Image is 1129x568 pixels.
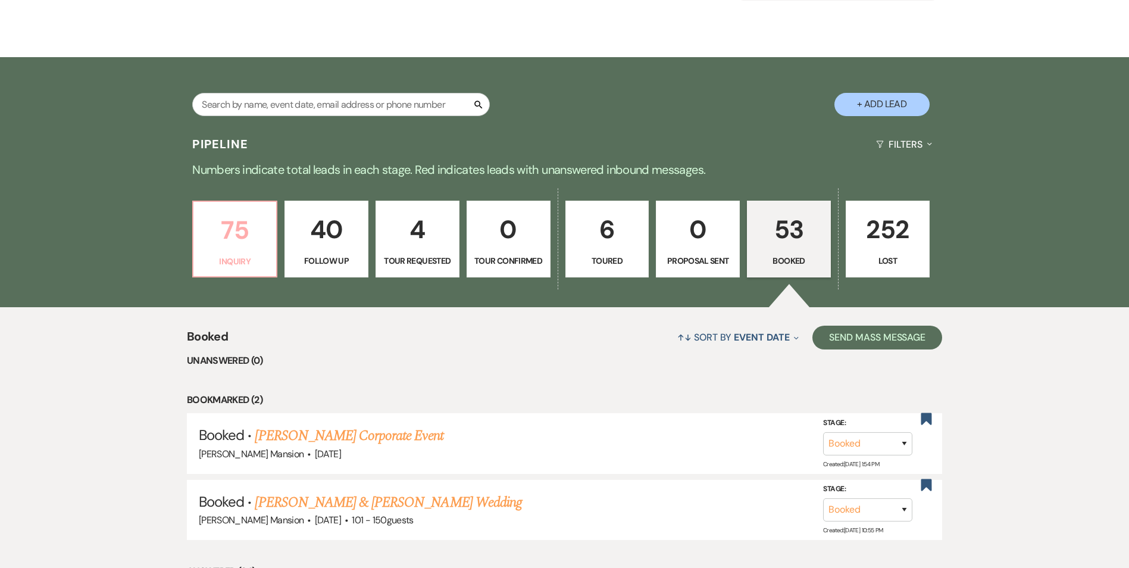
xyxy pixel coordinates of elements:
[834,93,930,116] button: + Add Lead
[664,254,732,267] p: Proposal Sent
[192,201,277,278] a: 75Inquiry
[201,210,269,250] p: 75
[187,353,942,369] li: Unanswered (0)
[755,254,823,267] p: Booked
[823,460,879,468] span: Created: [DATE] 1:54 PM
[192,136,248,152] h3: Pipeline
[199,514,304,526] span: [PERSON_NAME] Mansion
[823,526,883,534] span: Created: [DATE] 10:55 PM
[823,417,912,430] label: Stage:
[284,201,368,278] a: 40Follow Up
[871,129,936,160] button: Filters
[315,514,341,526] span: [DATE]
[823,483,912,496] label: Stage:
[199,426,244,444] span: Booked
[292,210,361,249] p: 40
[565,201,649,278] a: 6Toured
[846,201,930,278] a: 252Lost
[187,392,942,408] li: Bookmarked (2)
[664,210,732,249] p: 0
[747,201,831,278] a: 53Booked
[474,254,543,267] p: Tour Confirmed
[255,492,521,513] a: [PERSON_NAME] & [PERSON_NAME] Wedding
[192,93,490,116] input: Search by name, event date, email address or phone number
[383,210,452,249] p: 4
[474,210,543,249] p: 0
[315,448,341,460] span: [DATE]
[199,492,244,511] span: Booked
[352,514,413,526] span: 101 - 150 guests
[292,254,361,267] p: Follow Up
[573,210,642,249] p: 6
[199,448,304,460] span: [PERSON_NAME] Mansion
[383,254,452,267] p: Tour Requested
[187,327,228,353] span: Booked
[853,210,922,249] p: 252
[136,160,993,179] p: Numbers indicate total leads in each stage. Red indicates leads with unanswered inbound messages.
[656,201,740,278] a: 0Proposal Sent
[573,254,642,267] p: Toured
[201,255,269,268] p: Inquiry
[467,201,551,278] a: 0Tour Confirmed
[255,425,443,447] a: [PERSON_NAME] Corporate Event
[755,210,823,249] p: 53
[734,331,789,344] span: Event Date
[376,201,459,278] a: 4Tour Requested
[812,326,942,349] button: Send Mass Message
[853,254,922,267] p: Lost
[673,322,803,353] button: Sort By Event Date
[677,331,692,344] span: ↑↓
